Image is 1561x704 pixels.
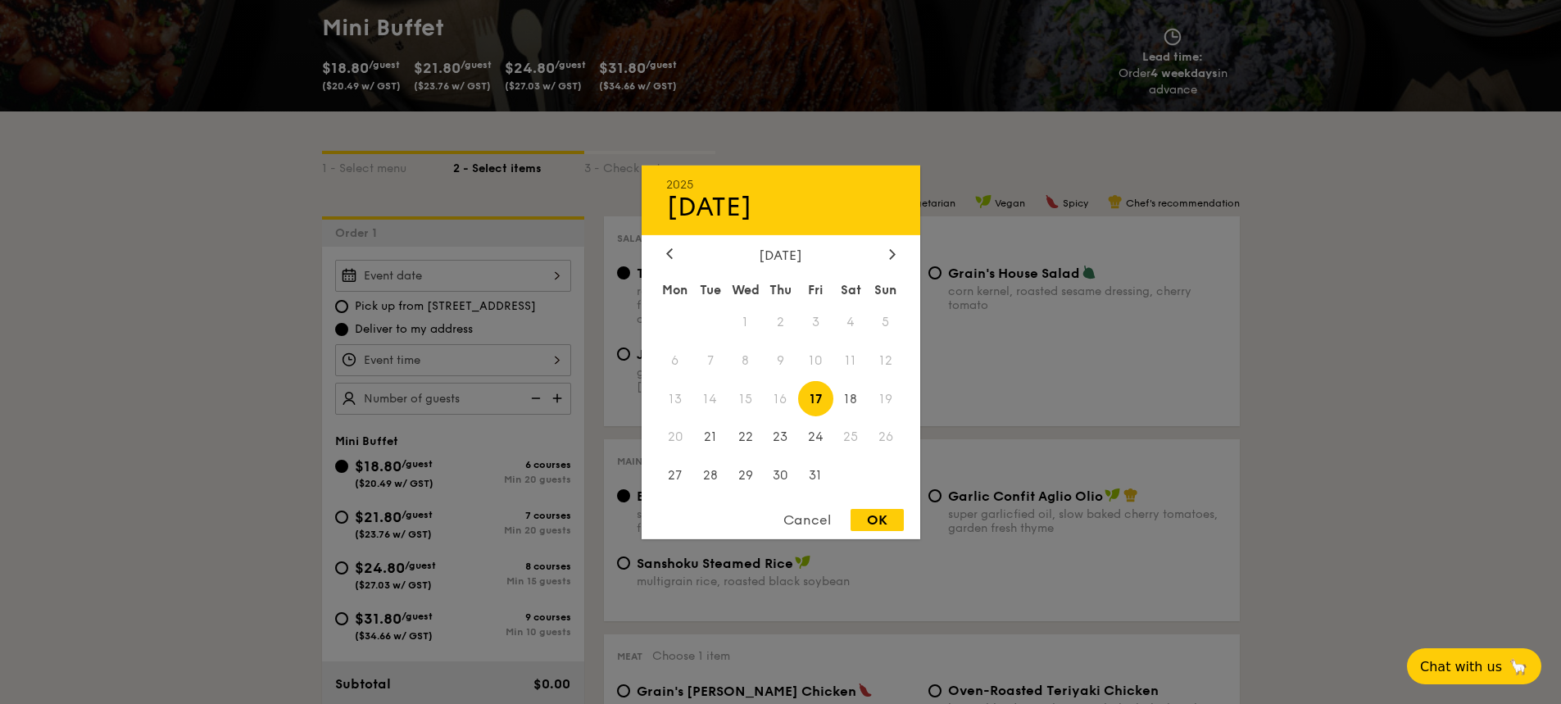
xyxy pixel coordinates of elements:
[658,458,693,493] span: 27
[798,304,833,339] span: 3
[692,343,728,378] span: 7
[728,304,763,339] span: 1
[798,343,833,378] span: 10
[798,458,833,493] span: 31
[767,509,847,531] div: Cancel
[1509,657,1528,676] span: 🦙
[666,247,896,262] div: [DATE]
[798,381,833,416] span: 17
[692,381,728,416] span: 14
[798,275,833,304] div: Fri
[692,458,728,493] span: 28
[833,275,869,304] div: Sat
[728,343,763,378] span: 8
[869,275,904,304] div: Sun
[658,343,693,378] span: 6
[666,191,896,222] div: [DATE]
[763,304,798,339] span: 2
[763,381,798,416] span: 16
[1420,659,1502,674] span: Chat with us
[728,420,763,455] span: 22
[658,381,693,416] span: 13
[692,275,728,304] div: Tue
[851,509,904,531] div: OK
[869,381,904,416] span: 19
[833,304,869,339] span: 4
[658,275,693,304] div: Mon
[833,420,869,455] span: 25
[763,458,798,493] span: 30
[763,275,798,304] div: Thu
[728,381,763,416] span: 15
[728,458,763,493] span: 29
[869,343,904,378] span: 12
[869,420,904,455] span: 26
[1407,648,1541,684] button: Chat with us🦙
[763,343,798,378] span: 9
[692,420,728,455] span: 21
[869,304,904,339] span: 5
[833,343,869,378] span: 11
[833,381,869,416] span: 18
[728,275,763,304] div: Wed
[658,420,693,455] span: 20
[798,420,833,455] span: 24
[763,420,798,455] span: 23
[666,177,896,191] div: 2025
